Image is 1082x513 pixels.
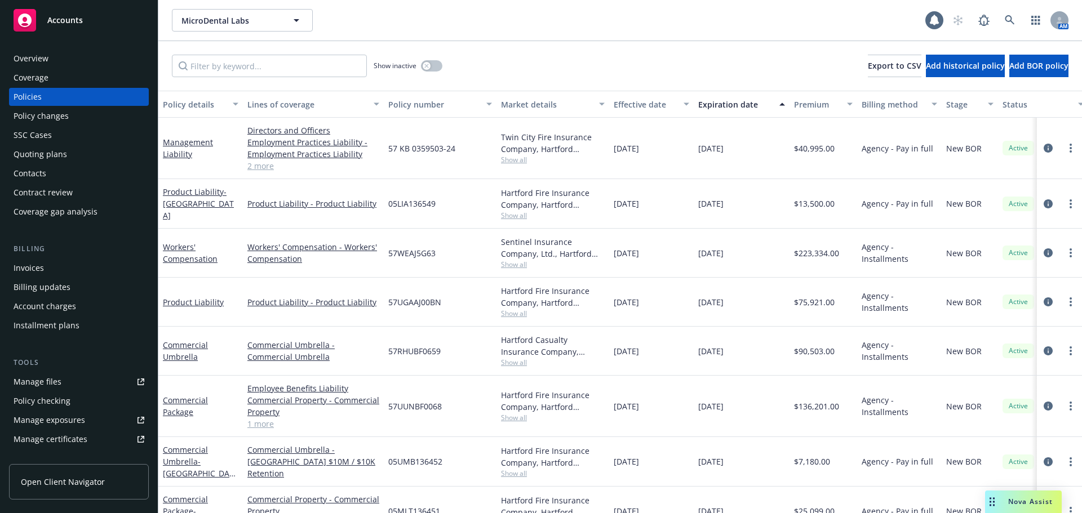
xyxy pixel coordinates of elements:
[942,91,998,118] button: Stage
[14,449,70,467] div: Manage claims
[698,142,724,154] span: [DATE]
[163,444,234,490] a: Commercial Umbrella
[614,99,677,110] div: Effective date
[946,198,982,209] span: New BOR
[794,345,835,357] span: $90,503.00
[862,198,933,209] span: Agency - Pay in full
[47,16,83,25] span: Accounts
[1041,399,1055,413] a: circleInformation
[501,131,605,155] div: Twin City Fire Insurance Company, Hartford Insurance Group
[614,198,639,209] span: [DATE]
[501,309,605,318] span: Show all
[14,316,79,334] div: Installment plans
[14,411,85,429] div: Manage exposures
[163,242,218,264] a: Workers' Compensation
[247,241,379,265] a: Workers' Compensation - Workers' Compensation
[247,444,379,479] a: Commercial Umbrella - [GEOGRAPHIC_DATA] $10M / $10K Retention
[14,88,42,106] div: Policies
[614,247,639,259] span: [DATE]
[501,99,592,110] div: Market details
[946,400,982,412] span: New BOR
[946,142,982,154] span: New BOR
[9,184,149,202] a: Contract review
[388,198,436,209] span: 05LIA136549
[946,296,982,308] span: New BOR
[181,15,279,26] span: MicroDental Labs
[388,142,455,154] span: 57 KB 0359503-24
[609,91,694,118] button: Effective date
[14,278,70,296] div: Billing updates
[1025,9,1047,32] a: Switch app
[857,91,942,118] button: Billing method
[946,345,982,357] span: New BOR
[1041,141,1055,155] a: circleInformation
[1007,248,1030,258] span: Active
[14,184,73,202] div: Contract review
[9,259,149,277] a: Invoices
[14,259,44,277] div: Invoices
[247,160,379,172] a: 2 more
[9,145,149,163] a: Quoting plans
[163,186,234,221] a: Product Liability
[9,297,149,315] a: Account charges
[9,126,149,144] a: SSC Cases
[9,69,149,87] a: Coverage
[1009,60,1068,71] span: Add BOR policy
[973,9,995,32] a: Report a Bug
[14,430,87,448] div: Manage certificates
[9,278,149,296] a: Billing updates
[868,55,921,77] button: Export to CSV
[501,236,605,260] div: Sentinel Insurance Company, Ltd., Hartford Insurance Group
[1064,246,1077,260] a: more
[794,247,839,259] span: $223,334.00
[1007,199,1030,209] span: Active
[1041,197,1055,211] a: circleInformation
[999,9,1021,32] a: Search
[868,60,921,71] span: Export to CSV
[794,400,839,412] span: $136,201.00
[9,50,149,68] a: Overview
[247,296,379,308] a: Product Liability - Product Liability
[862,142,933,154] span: Agency - Pay in full
[698,198,724,209] span: [DATE]
[247,339,379,363] a: Commercial Umbrella - Commercial Umbrella
[247,124,379,136] a: Directors and Officers
[9,411,149,429] a: Manage exposures
[614,400,639,412] span: [DATE]
[9,373,149,391] a: Manage files
[698,345,724,357] span: [DATE]
[14,164,46,182] div: Contacts
[1041,455,1055,469] a: circleInformation
[14,297,76,315] div: Account charges
[794,99,840,110] div: Premium
[614,142,639,154] span: [DATE]
[862,241,937,265] span: Agency - Installments
[614,296,639,308] span: [DATE]
[698,296,724,308] span: [DATE]
[14,69,48,87] div: Coverage
[496,91,609,118] button: Market details
[163,186,234,221] span: - [GEOGRAPHIC_DATA]
[1064,344,1077,358] a: more
[14,392,70,410] div: Policy checking
[1041,295,1055,309] a: circleInformation
[926,60,1005,71] span: Add historical policy
[862,99,925,110] div: Billing method
[9,392,149,410] a: Policy checking
[9,164,149,182] a: Contacts
[1007,143,1030,153] span: Active
[946,99,981,110] div: Stage
[9,88,149,106] a: Policies
[1064,399,1077,413] a: more
[9,430,149,448] a: Manage certificates
[14,50,48,68] div: Overview
[163,395,208,417] a: Commercial Package
[172,55,367,77] input: Filter by keyword...
[698,247,724,259] span: [DATE]
[1007,457,1030,467] span: Active
[501,413,605,422] span: Show all
[9,5,149,36] a: Accounts
[158,91,243,118] button: Policy details
[790,91,857,118] button: Premium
